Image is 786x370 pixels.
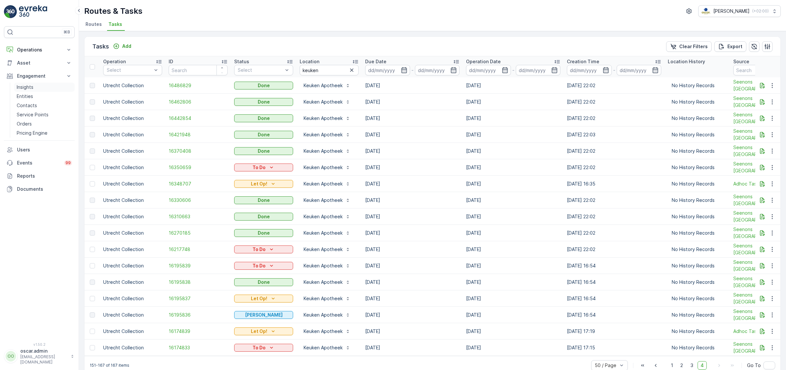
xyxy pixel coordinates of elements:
p: Keuken Apotheek [304,344,343,351]
p: Keuken Apotheek [304,197,343,204]
p: Utrecht Collection [103,148,162,154]
p: No History Records [672,246,723,253]
p: ID [169,58,173,65]
input: dd/mm/yyyy [516,65,561,75]
div: Toggle Row Selected [90,329,95,334]
p: Utrecht Collection [103,115,162,122]
a: 16195839 [169,263,228,269]
td: [DATE] 16:54 [564,307,664,323]
p: Operation [103,58,126,65]
p: Utrecht Collection [103,181,162,187]
p: Keuken Apotheek [304,99,343,105]
td: [DATE] [463,159,564,176]
td: [DATE] [362,307,463,323]
span: Routes [85,21,102,28]
p: No History Records [672,82,723,89]
button: Keuken Apotheek [300,146,354,156]
button: Done [234,114,293,122]
button: Keuken Apotheek [300,179,354,189]
input: dd/mm/yyyy [365,65,410,75]
a: Orders [14,119,75,128]
p: Let Op! [251,295,267,302]
a: 16462806 [169,99,228,105]
p: Insights [17,84,33,90]
a: 16442854 [169,115,228,122]
div: Toggle Row Selected [90,116,95,121]
p: No History Records [672,197,723,204]
td: [DATE] 22:02 [564,225,664,241]
td: [DATE] 16:54 [564,290,664,307]
button: Let Op! [234,180,293,188]
td: [DATE] [362,274,463,290]
p: Done [258,230,270,236]
button: To Do [234,344,293,352]
p: - [411,66,414,74]
p: Service Points [17,111,48,118]
span: 16195838 [169,279,228,285]
a: 16421948 [169,131,228,138]
td: [DATE] [463,225,564,241]
p: - [613,66,615,74]
span: 4 [698,361,707,370]
p: Source [733,58,749,65]
p: Keuken Apotheek [304,295,343,302]
div: Toggle Row Selected [90,99,95,105]
p: To Do [253,263,266,269]
p: Done [258,82,270,89]
td: [DATE] [463,127,564,143]
p: Engagement [17,73,62,79]
button: Keuken Apotheek [300,113,354,124]
div: Toggle Row Selected [90,198,95,203]
td: [DATE] [362,225,463,241]
td: [DATE] [362,77,463,94]
a: 16174833 [169,344,228,351]
p: Contacts [17,102,37,109]
td: [DATE] [463,176,564,192]
td: [DATE] [362,340,463,356]
button: To Do [234,164,293,171]
p: Status [234,58,249,65]
button: Keuken Apotheek [300,310,354,320]
button: Let Op! [234,327,293,335]
button: Keuken Apotheek [300,342,354,353]
input: dd/mm/yyyy [466,65,511,75]
button: To Do [234,245,293,253]
button: Engagement [4,69,75,83]
td: [DATE] [463,340,564,356]
td: [DATE] [362,127,463,143]
td: [DATE] [362,192,463,208]
td: [DATE] 22:02 [564,241,664,258]
td: [DATE] [362,258,463,274]
p: Keuken Apotheek [304,82,343,89]
p: Keuken Apotheek [304,115,343,122]
p: Keuken Apotheek [304,312,343,318]
button: Keuken Apotheek [300,162,354,173]
a: Users [4,143,75,156]
p: Creation Time [567,58,599,65]
input: Search [300,65,359,75]
td: [DATE] 17:19 [564,323,664,340]
button: Keuken Apotheek [300,293,354,304]
a: 16350659 [169,164,228,171]
td: [DATE] 22:02 [564,77,664,94]
td: [DATE] [463,307,564,323]
p: [EMAIL_ADDRESS][DOMAIN_NAME] [20,354,67,365]
p: Done [258,197,270,204]
p: Utrecht Collection [103,131,162,138]
div: Toggle Row Selected [90,345,95,350]
p: Reports [17,173,72,179]
span: 16195837 [169,295,228,302]
p: Due Date [365,58,386,65]
p: Location History [668,58,705,65]
p: 99 [65,160,71,166]
a: 16195836 [169,312,228,318]
a: Contacts [14,101,75,110]
span: 16217748 [169,246,228,253]
a: 16310663 [169,213,228,220]
a: 16486829 [169,82,228,89]
p: Keuken Apotheek [304,148,343,154]
p: Users [17,146,72,153]
div: Toggle Row Selected [90,132,95,137]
